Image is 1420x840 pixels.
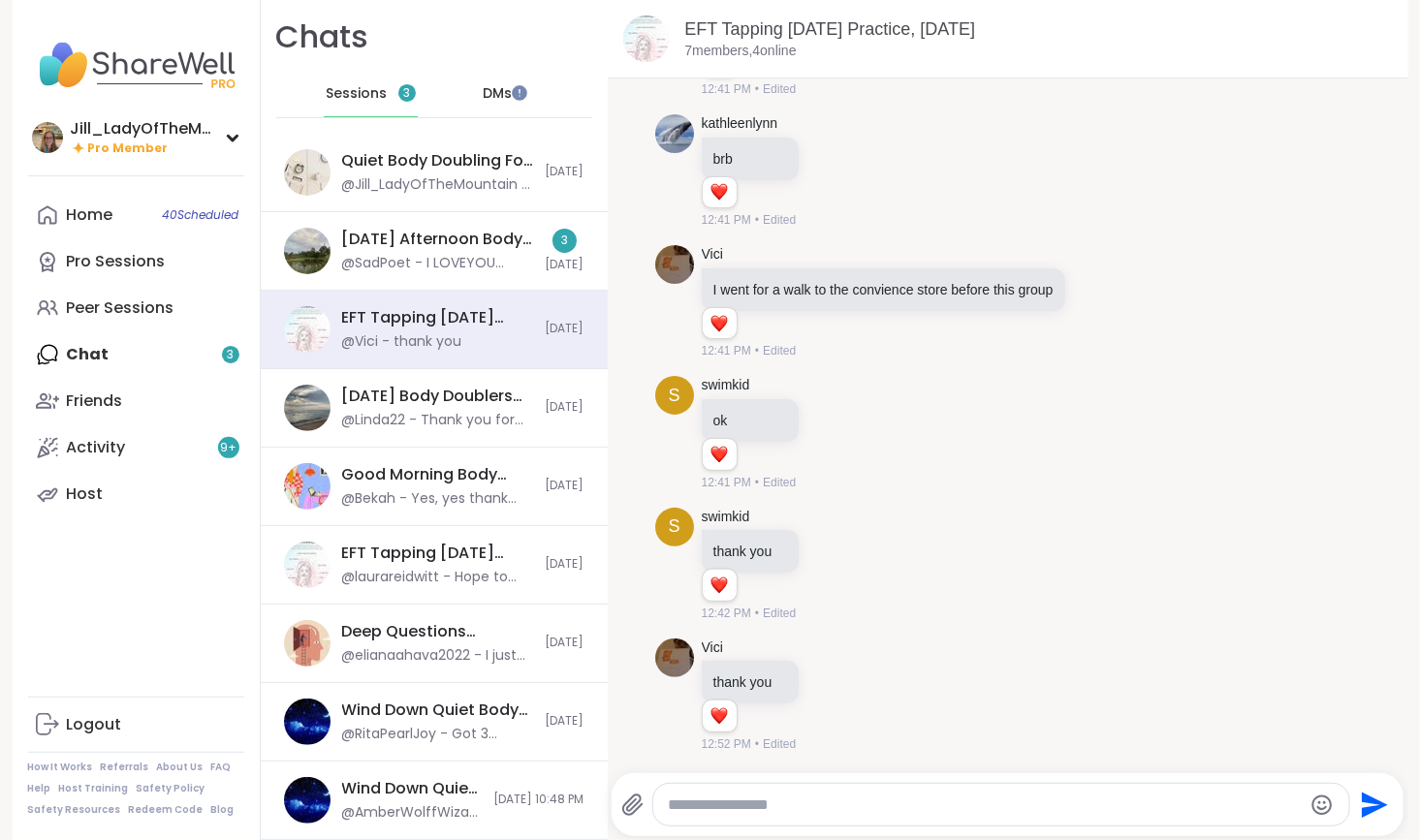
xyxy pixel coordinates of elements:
p: 7 members, 4 online [685,42,797,61]
a: Peer Sessions [28,285,244,331]
button: Reactions: love [709,447,729,462]
img: Quiet Body Doubling For Productivity - Tuesday, Sep 09 [284,149,331,196]
a: Blog [211,803,235,817]
span: [DATE] [546,713,584,730]
div: Wind Down Quiet Body Doubling - [DATE] [342,700,534,721]
a: FAQ [211,761,232,774]
span: [DATE] [546,635,584,651]
span: 12:41 PM [702,474,751,491]
span: • [755,474,759,491]
img: Wind Down Quiet Body Doubling - Monday, Sep 08 [284,699,331,745]
p: brb [713,149,787,169]
div: Good Morning Body Doubling For Productivity, [DATE] [342,464,534,485]
span: s [669,513,680,540]
a: swimkid [702,508,750,527]
div: Reaction list [703,439,737,470]
span: s [669,383,680,409]
div: EFT Tapping [DATE] Practice, [DATE] [342,543,534,564]
span: Pro Member [88,140,169,157]
div: Reaction list [703,308,737,339]
a: About Us [157,761,204,774]
div: Logout [67,714,122,735]
span: • [755,211,759,229]
span: 9 + [220,440,237,456]
a: Safety Policy [137,782,205,795]
div: Home [67,204,113,226]
button: Reactions: love [709,577,729,593]
span: [DATE] [546,478,584,494]
a: Logout [28,701,244,748]
p: thank you [713,542,787,561]
span: 12:41 PM [702,80,751,98]
div: Reaction list [703,700,737,731]
img: EFT Tapping Tuesday Practice, Sep 09 [623,16,670,62]
img: EFT Tapping Sunday Practice, Sep 07 [284,542,331,588]
h1: Chats [276,16,369,59]
span: [DATE] [546,164,584,180]
div: Friends [67,390,123,412]
span: Edited [763,211,796,229]
button: Reactions: love [709,708,729,724]
a: Host [28,471,244,517]
p: ok [713,411,787,430]
a: Vici [702,245,723,264]
span: Sessions [326,84,387,104]
a: kathleenlynn [702,114,778,134]
div: Reaction list [703,177,737,208]
a: Vici [702,638,723,658]
span: Edited [763,735,796,753]
button: Reactions: love [709,185,729,201]
span: Edited [763,80,796,98]
div: Deep Questions Discussion Group Part 1, [DATE] [342,621,534,642]
div: Activity [67,437,126,458]
button: Reactions: love [709,316,729,331]
img: https://sharewell-space-live.sfo3.digitaloceanspaces.com/user-generated/9f3a56fe-d162-402e-87a9-e... [655,638,694,677]
div: 3 [552,229,577,253]
div: [DATE] Afternoon Body Doublers and Chillers!, [DATE] [342,229,534,250]
div: Jill_LadyOfTheMountain [71,118,216,140]
div: Host [67,483,104,505]
img: Deep Questions Discussion Group Part 1, Sep 08 [284,620,331,667]
span: 12:52 PM [702,735,751,753]
button: Send [1350,783,1394,826]
div: @laurareidwitt - Hope to see you soon [342,568,534,587]
span: 12:42 PM [702,605,751,622]
img: Tuesday Body Doublers and Chillers!, Sep 09 [284,385,331,431]
div: @Jill_LadyOfTheMountain - I have a therapy session at 2 ET so see you in a bit [342,175,534,195]
a: Safety Resources [28,803,121,817]
a: How It Works [28,761,93,774]
a: Home40Scheduled [28,192,244,238]
div: Quiet Body Doubling For Productivity - [DATE] [342,150,534,171]
a: Host Training [59,782,129,795]
img: ShareWell Nav Logo [28,31,244,99]
span: 3 [403,85,410,102]
div: @Linda22 - Thank you for hosting [PERSON_NAME]! See you all later 😊 [342,411,534,430]
button: Emoji picker [1310,793,1334,817]
span: Edited [763,605,796,622]
div: @Bekah - Yes, yes thank you for hosting [PERSON_NAME]! [342,489,534,509]
span: 12:41 PM [702,211,751,229]
div: [DATE] Body Doublers and Chillers!, [DATE] [342,386,534,407]
img: https://sharewell-space-live.sfo3.digitaloceanspaces.com/user-generated/9f3a56fe-d162-402e-87a9-e... [655,245,694,284]
div: @Vici - thank you [342,332,462,352]
p: I went for a walk to the convience store before this group [713,280,1054,299]
iframe: Spotlight [512,85,527,101]
span: Edited [763,474,796,491]
img: Wind Down Quiet Body Doubling - Monday, Sep 08 [284,777,331,824]
div: Wind Down Quiet Body Doubling - [DATE] [342,778,483,799]
div: EFT Tapping [DATE] Practice, [DATE] [342,307,534,328]
a: Friends [28,378,244,424]
span: • [755,342,759,359]
textarea: Type your message [669,795,1302,815]
div: @RitaPearlJoy - Got 3 reposts done!!! [342,725,534,744]
span: [DATE] [546,399,584,416]
div: Reaction list [703,570,737,601]
span: [DATE] 10:48 PM [494,792,584,808]
a: EFT Tapping [DATE] Practice, [DATE] [685,19,976,39]
div: @elianaahava2022 - I just looked up one player board games on Amazon I’m trying 2, I’ll let you k... [342,646,534,666]
img: Good Morning Body Doubling For Productivity, Sep 09 [284,463,331,510]
a: swimkid [702,376,750,395]
img: Tuesday Afternoon Body Doublers and Chillers!, Sep 09 [284,228,331,274]
span: [DATE] [546,556,584,573]
span: 40 Scheduled [163,207,239,223]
